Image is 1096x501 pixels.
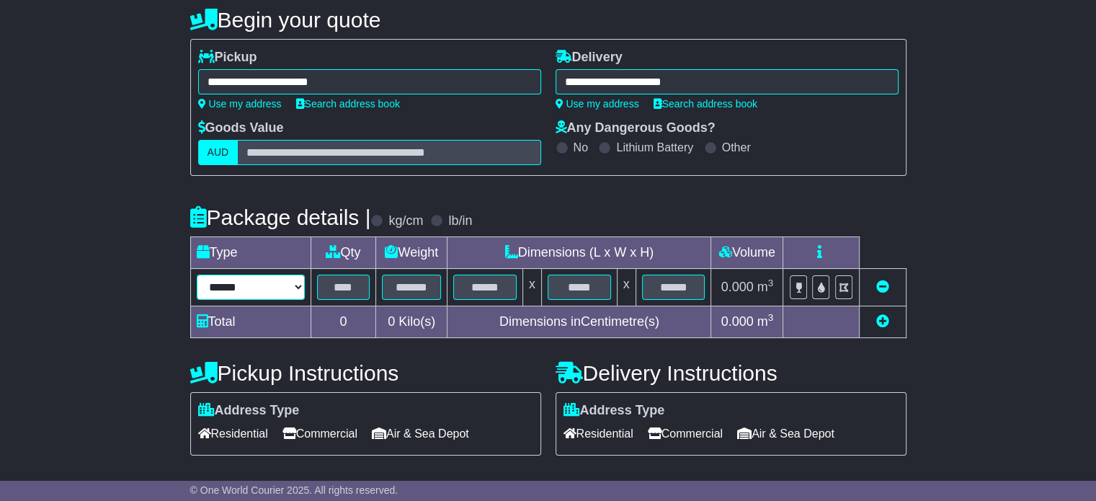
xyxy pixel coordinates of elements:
[190,484,398,496] span: © One World Courier 2025. All rights reserved.
[556,361,906,385] h4: Delivery Instructions
[556,98,639,110] a: Use my address
[617,269,636,306] td: x
[757,280,774,294] span: m
[198,98,282,110] a: Use my address
[563,403,665,419] label: Address Type
[311,306,376,338] td: 0
[190,8,906,32] h4: Begin your quote
[648,422,723,445] span: Commercial
[737,422,834,445] span: Air & Sea Depot
[768,278,774,288] sup: 3
[876,280,889,294] a: Remove this item
[388,213,423,229] label: kg/cm
[190,205,371,229] h4: Package details |
[376,306,447,338] td: Kilo(s)
[556,120,716,136] label: Any Dangerous Goods?
[616,141,693,154] label: Lithium Battery
[372,422,469,445] span: Air & Sea Depot
[198,140,239,165] label: AUD
[447,306,711,338] td: Dimensions in Centimetre(s)
[654,98,757,110] a: Search address book
[198,403,300,419] label: Address Type
[722,141,751,154] label: Other
[721,314,754,329] span: 0.000
[376,237,447,269] td: Weight
[190,237,311,269] td: Type
[190,361,541,385] h4: Pickup Instructions
[198,422,268,445] span: Residential
[876,314,889,329] a: Add new item
[282,422,357,445] span: Commercial
[522,269,541,306] td: x
[757,314,774,329] span: m
[563,422,633,445] span: Residential
[556,50,623,66] label: Delivery
[198,50,257,66] label: Pickup
[768,312,774,323] sup: 3
[311,237,376,269] td: Qty
[296,98,400,110] a: Search address book
[711,237,783,269] td: Volume
[190,306,311,338] td: Total
[448,213,472,229] label: lb/in
[447,237,711,269] td: Dimensions (L x W x H)
[721,280,754,294] span: 0.000
[574,141,588,154] label: No
[388,314,395,329] span: 0
[198,120,284,136] label: Goods Value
